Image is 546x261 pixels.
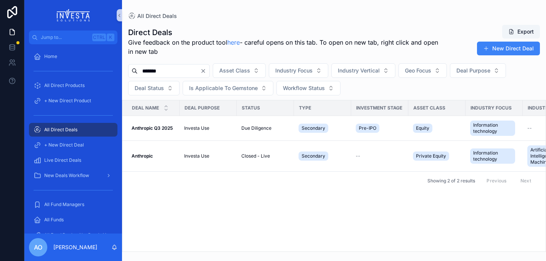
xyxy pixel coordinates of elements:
[29,198,117,211] a: All Fund Managers
[108,34,114,40] span: K
[470,147,518,165] a: Information technology
[44,127,77,133] span: All Direct Deals
[269,63,328,78] button: Select Button
[242,105,260,111] span: Status
[132,125,173,131] strong: Anthropic Q3 2025
[184,125,232,131] a: Investa Use
[450,63,506,78] button: Select Button
[331,63,395,78] button: Select Button
[128,81,180,95] button: Select Button
[44,172,89,179] span: New Deals Workflow
[241,153,289,159] a: Closed - Live
[128,12,177,20] a: All Direct Deals
[356,105,402,111] span: Investment Stage
[456,67,490,74] span: Deal Purpose
[128,27,439,38] h1: Direct Deals
[29,213,117,227] a: All Funds
[137,12,177,20] span: All Direct Deals
[227,39,240,46] a: here
[29,169,117,182] a: New Deals Workflow
[128,38,439,56] span: Give feedback on the product tool - careful opens on this tab. To open on new tab, right click an...
[276,81,340,95] button: Select Button
[356,153,360,159] span: --
[44,201,84,208] span: All Fund Managers
[527,125,532,131] span: --
[413,105,445,111] span: Asset Class
[471,105,512,111] span: Industry Focus
[275,67,313,74] span: Industry Focus
[29,50,117,63] a: Home
[241,153,270,159] span: Closed - Live
[473,150,512,162] span: Information technology
[92,34,106,41] span: Ctrl
[29,138,117,152] a: + New Direct Deal
[241,125,289,131] a: Due Diligence
[44,142,84,148] span: + New Direct Deal
[299,122,347,134] a: Secondary
[219,67,250,74] span: Asset Class
[184,153,209,159] span: Investa Use
[41,34,89,40] span: Jump to...
[470,119,518,137] a: Information technology
[502,25,540,39] button: Export
[359,125,376,131] span: Pre-IPO
[135,84,164,92] span: Deal Status
[184,153,232,159] a: Investa Use
[477,42,540,55] button: New Direct Deal
[302,153,325,159] span: Secondary
[213,63,266,78] button: Select Button
[427,178,475,184] span: Showing 2 of 2 results
[241,125,271,131] span: Due Diligence
[44,217,64,223] span: All Funds
[44,157,81,163] span: Live Direct Deals
[132,105,159,111] span: Deal Name
[200,68,209,74] button: Clear
[132,153,153,159] strong: Anthropic
[299,150,347,162] a: Secondary
[24,44,122,234] div: scrollable content
[183,81,273,95] button: Select Button
[416,125,429,131] span: Equity
[132,125,175,131] a: Anthropic Q3 2025
[44,82,85,89] span: All Direct Products
[356,122,404,134] a: Pre-IPO
[53,243,97,251] p: [PERSON_NAME]
[34,243,42,252] span: AO
[185,105,220,111] span: Deal Purpose
[29,79,117,92] a: All Direct Products
[184,125,209,131] span: Investa Use
[44,232,110,238] span: All Fund Deals - Not Ready Yet
[405,67,431,74] span: Geo Focus
[283,84,325,92] span: Workflow Status
[356,153,404,159] a: --
[132,153,175,159] a: Anthropic
[299,105,311,111] span: Type
[398,63,447,78] button: Select Button
[29,123,117,137] a: All Direct Deals
[338,67,380,74] span: Industry Vertical
[29,228,117,242] a: All Fund Deals - Not Ready Yet
[57,9,90,21] img: App logo
[29,31,117,44] button: Jump to...CtrlK
[44,53,57,60] span: Home
[302,125,325,131] span: Secondary
[29,153,117,167] a: Live Direct Deals
[29,94,117,108] a: + New Direct Product
[413,122,461,134] a: Equity
[44,98,91,104] span: + New Direct Product
[473,122,512,134] span: Information technology
[416,153,446,159] span: Private Equity
[413,150,461,162] a: Private Equity
[189,84,258,92] span: Is Applicable To Gemstone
